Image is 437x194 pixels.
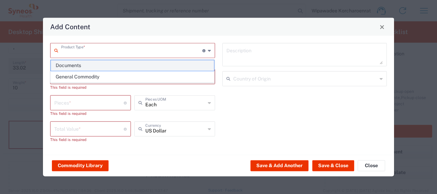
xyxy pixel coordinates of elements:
div: This field is required [50,137,131,143]
button: Save & Close [312,160,354,171]
span: Documents [51,60,214,71]
div: This field is required [50,58,215,64]
button: Close [377,22,387,32]
h4: Add Content [50,22,90,32]
div: This field is required [50,84,215,90]
div: This field is required [50,110,131,117]
button: Commodity Library [52,160,109,171]
button: Save & Add Another [250,160,309,171]
button: Close [358,160,385,171]
span: General Commodity [51,72,214,82]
